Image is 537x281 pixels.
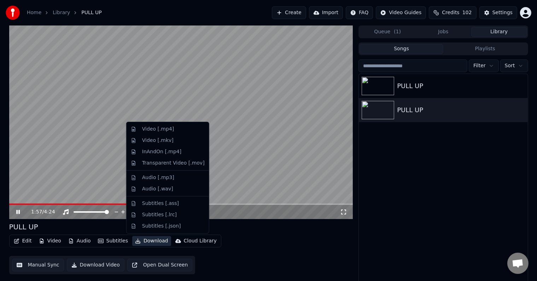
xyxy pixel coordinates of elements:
[394,28,401,35] span: ( 1 )
[492,9,513,16] div: Settings
[142,211,177,218] div: Subtitles [.lrc]
[27,9,41,16] a: Home
[142,148,182,155] div: InAndOn [.mp4]
[142,160,205,167] div: Transparent Video [.mov]
[360,44,443,54] button: Songs
[184,237,217,245] div: Cloud Library
[53,9,70,16] a: Library
[9,222,38,232] div: PULL UP
[11,236,35,246] button: Edit
[142,126,174,133] div: Video [.mp4]
[65,236,94,246] button: Audio
[27,9,102,16] nav: breadcrumb
[31,208,42,216] span: 1:57
[132,236,171,246] button: Download
[397,81,525,91] div: PULL UP
[479,6,517,19] button: Settings
[346,6,373,19] button: FAQ
[31,208,48,216] div: /
[309,6,343,19] button: Import
[462,9,472,16] span: 102
[127,259,193,271] button: Open Dual Screen
[36,236,64,246] button: Video
[67,259,124,271] button: Download Video
[507,253,529,274] div: Open chat
[415,27,471,37] button: Jobs
[142,200,179,207] div: Subtitles [.ass]
[12,259,64,271] button: Manual Sync
[142,174,174,181] div: Audio [.mp3]
[81,9,101,16] span: PULL UP
[142,223,181,230] div: Subtitles [.json]
[272,6,306,19] button: Create
[44,208,55,216] span: 4:24
[142,185,173,193] div: Audio [.wav]
[95,236,131,246] button: Subtitles
[473,62,486,69] span: Filter
[360,27,415,37] button: Queue
[142,137,174,144] div: Video [.mkv]
[442,9,459,16] span: Credits
[429,6,476,19] button: Credits102
[443,44,527,54] button: Playlists
[471,27,527,37] button: Library
[376,6,426,19] button: Video Guides
[505,62,515,69] span: Sort
[6,6,20,20] img: youka
[397,105,525,115] div: PULL UP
